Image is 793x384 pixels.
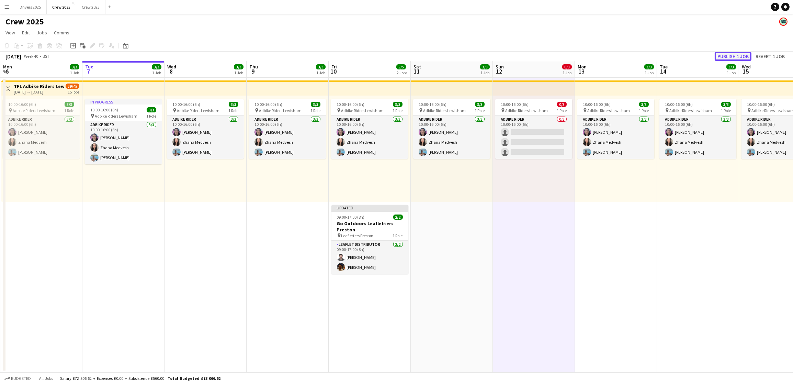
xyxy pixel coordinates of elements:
[47,0,76,14] button: Crew 2025
[54,30,69,36] span: Comms
[167,99,244,159] app-job-card: 10:00-16:00 (6h)3/3 Adbike Riders Lewisham1 RoleAdbike Rider3/310:00-16:00 (6h)[PERSON_NAME]Zhana...
[393,102,403,107] span: 3/3
[248,67,258,75] span: 9
[413,99,490,159] app-job-card: 10:00-16:00 (6h)3/3 Adbike Riders Lewisham1 RoleAdbike Rider3/310:00-16:00 (6h)[PERSON_NAME]Zhana...
[419,102,446,107] span: 10:00-16:00 (6h)
[639,108,649,113] span: 1 Role
[397,70,407,75] div: 2 Jobs
[310,108,320,113] span: 1 Role
[337,102,364,107] span: 10:00-16:00 (6h)
[505,108,548,113] span: Adbike Riders Lewisham
[330,67,337,75] span: 10
[475,108,485,113] span: 1 Role
[249,116,326,159] app-card-role: Adbike Rider3/310:00-16:00 (6h)[PERSON_NAME]Zhana Medvesh[PERSON_NAME]
[583,102,611,107] span: 10:00-16:00 (6h)
[331,116,408,159] app-card-role: Adbike Rider3/310:00-16:00 (6h)[PERSON_NAME]Zhana Medvesh[PERSON_NAME]
[557,102,567,107] span: 0/3
[577,99,654,159] app-job-card: 10:00-16:00 (6h)3/3 Adbike Riders Lewisham1 RoleAdbike Rider3/310:00-16:00 (6h)[PERSON_NAME]Zhana...
[577,67,587,75] span: 13
[146,113,156,119] span: 1 Role
[95,113,137,119] span: Adbike Riders Lewisham
[747,102,775,107] span: 10:00-16:00 (6h)
[152,64,161,69] span: 3/3
[259,108,302,113] span: Adbike Riders Lewisham
[331,99,408,159] app-job-card: 10:00-16:00 (6h)3/3 Adbike Riders Lewisham1 RoleAdbike Rider3/310:00-16:00 (6h)[PERSON_NAME]Zhana...
[85,99,162,164] app-job-card: In progress10:00-16:00 (6h)3/3 Adbike Riders Lewisham1 RoleAdbike Rider3/310:00-16:00 (6h)[PERSON...
[14,83,65,89] h3: TFL Adbike Riders Lewisham
[563,70,571,75] div: 1 Job
[495,116,572,159] app-card-role: Adbike Rider0/310:00-16:00 (6h)
[413,116,490,159] app-card-role: Adbike Rider3/310:00-16:00 (6h)[PERSON_NAME]Zhana Medvesh[PERSON_NAME]
[316,70,325,75] div: 1 Job
[742,64,751,70] span: Wed
[19,28,33,37] a: Edit
[341,108,384,113] span: Adbike Riders Lewisham
[501,102,529,107] span: 10:00-16:00 (6h)
[3,64,12,70] span: Mon
[23,54,40,59] span: Week 40
[11,376,31,381] span: Budgeted
[168,376,220,381] span: Total Budgeted £73 066.62
[147,107,156,112] span: 3/3
[644,64,654,69] span: 3/3
[495,99,572,159] app-job-card: 10:00-16:00 (6h)0/3 Adbike Riders Lewisham1 RoleAdbike Rider0/310:00-16:00 (6h)
[166,67,176,75] span: 8
[779,18,788,26] app-user-avatar: Claire Stewart
[76,0,105,14] button: Crew 2023
[577,116,654,159] app-card-role: Adbike Rider3/310:00-16:00 (6h)[PERSON_NAME]Zhana Medvesh[PERSON_NAME]
[659,99,736,159] app-job-card: 10:00-16:00 (6h)3/3 Adbike Riders Lewisham1 RoleAdbike Rider3/310:00-16:00 (6h)[PERSON_NAME]Zhana...
[5,17,44,27] h1: Crew 2025
[726,64,736,69] span: 3/3
[423,108,466,113] span: Adbike Riders Lewisham
[234,64,243,69] span: 3/3
[480,64,490,69] span: 3/3
[480,70,489,75] div: 1 Job
[578,64,587,70] span: Mon
[393,233,403,238] span: 1 Role
[38,376,54,381] span: All jobs
[5,30,15,36] span: View
[3,375,32,382] button: Budgeted
[741,67,751,75] span: 15
[34,28,50,37] a: Jobs
[249,64,258,70] span: Thu
[51,28,72,37] a: Comms
[562,64,572,69] span: 0/3
[65,102,74,107] span: 3/3
[331,205,408,274] app-job-card: Updated09:00-17:00 (8h)2/2Go Outdoors Leafletters Preston Leafletters Preston1 RoleLeaflet Distri...
[43,54,49,59] div: BST
[311,102,320,107] span: 3/3
[721,108,731,113] span: 1 Role
[639,102,649,107] span: 3/3
[229,102,238,107] span: 3/3
[228,108,238,113] span: 1 Role
[331,241,408,274] app-card-role: Leaflet Distributor2/209:00-17:00 (8h)[PERSON_NAME][PERSON_NAME]
[66,84,79,89] span: 39/45
[14,0,47,14] button: Drivers 2025
[412,67,421,75] span: 11
[84,67,93,75] span: 7
[337,215,365,220] span: 09:00-17:00 (8h)
[249,99,326,159] app-job-card: 10:00-16:00 (6h)3/3 Adbike Riders Lewisham1 RoleAdbike Rider3/310:00-16:00 (6h)[PERSON_NAME]Zhana...
[645,70,654,75] div: 1 Job
[3,99,80,159] app-job-card: 10:00-16:00 (6h)3/3 Adbike Riders Lewisham1 RoleAdbike Rider3/310:00-16:00 (6h)[PERSON_NAME]Zhana...
[167,64,176,70] span: Wed
[2,67,12,75] span: 6
[393,215,403,220] span: 2/2
[234,70,243,75] div: 1 Job
[341,233,374,238] span: Leafletters Preston
[721,102,731,107] span: 3/3
[669,108,712,113] span: Adbike Riders Lewisham
[85,121,162,164] app-card-role: Adbike Rider3/310:00-16:00 (6h)[PERSON_NAME]Zhana Medvesh[PERSON_NAME]
[13,108,55,113] span: Adbike Riders Lewisham
[3,28,18,37] a: View
[68,89,79,95] div: 15 jobs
